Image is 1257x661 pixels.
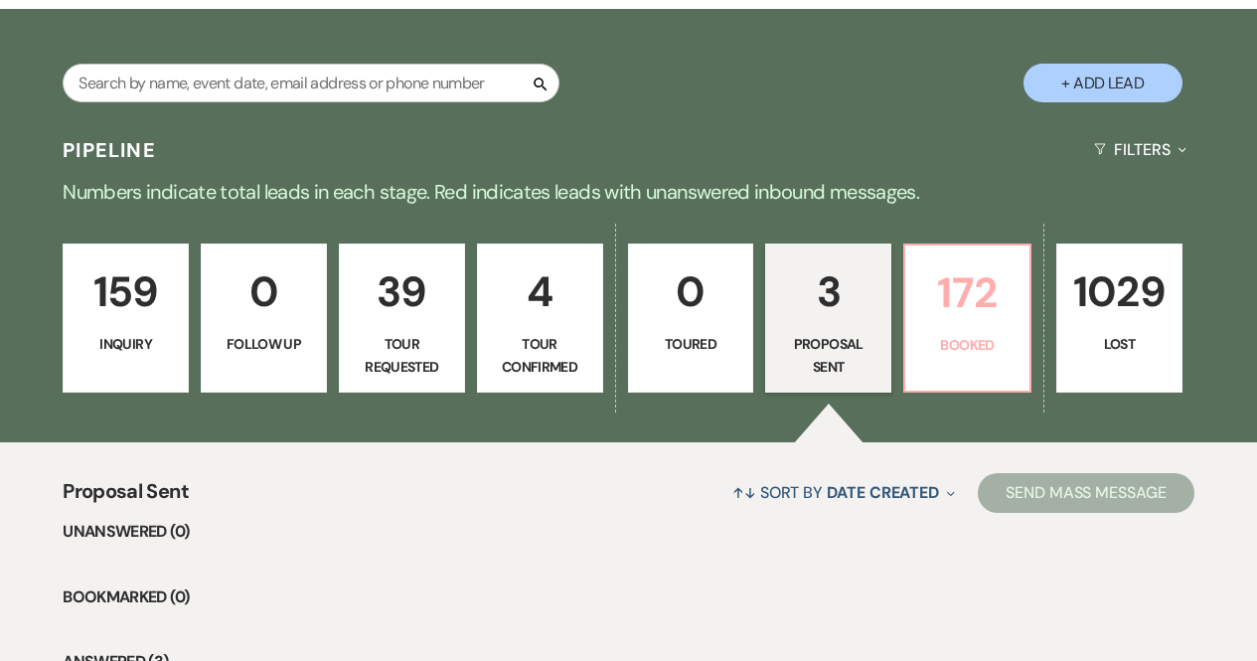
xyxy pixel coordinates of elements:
a: 1029Lost [1056,244,1182,393]
button: + Add Lead [1023,64,1182,102]
h3: Pipeline [63,136,156,164]
p: 1029 [1069,258,1170,325]
p: 3 [778,258,878,325]
li: Unanswered (0) [63,519,1194,545]
button: Send Mass Message [978,473,1194,513]
a: 39Tour Requested [339,244,465,393]
span: Date Created [827,482,939,503]
button: Sort By Date Created [724,466,963,519]
p: Proposal Sent [778,333,878,378]
li: Bookmarked (0) [63,584,1194,610]
p: Follow Up [214,333,314,355]
p: Tour Confirmed [490,333,590,378]
p: 0 [214,258,314,325]
p: 159 [76,258,176,325]
span: Proposal Sent [63,476,189,519]
a: 159Inquiry [63,244,189,393]
p: 39 [352,258,452,325]
p: 0 [641,258,741,325]
p: Toured [641,333,741,355]
a: 0Toured [628,244,754,393]
p: 172 [917,259,1018,326]
p: Tour Requested [352,333,452,378]
input: Search by name, event date, email address or phone number [63,64,559,102]
p: 4 [490,258,590,325]
p: Booked [917,334,1018,356]
p: Lost [1069,333,1170,355]
a: 172Booked [903,244,1031,393]
a: 3Proposal Sent [765,244,891,393]
a: 0Follow Up [201,244,327,393]
button: Filters [1086,123,1194,176]
span: ↑↓ [732,482,756,503]
p: Inquiry [76,333,176,355]
a: 4Tour Confirmed [477,244,603,393]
